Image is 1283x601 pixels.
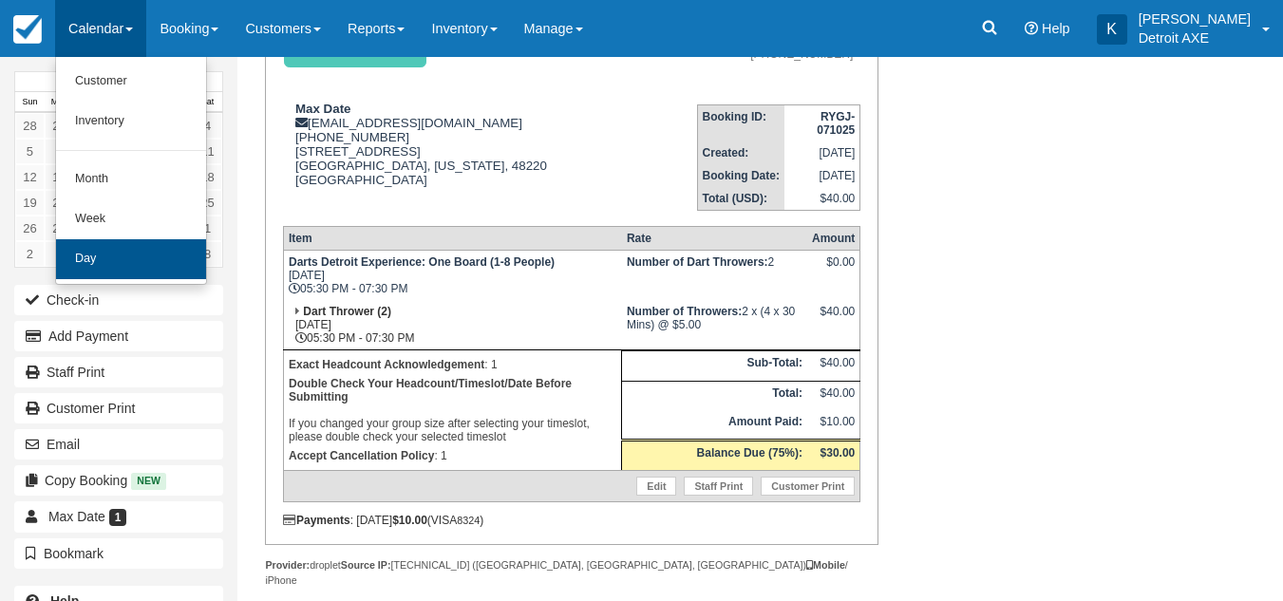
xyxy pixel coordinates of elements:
div: : [DATE] (VISA ) [283,514,860,527]
strong: Max Date [295,102,351,116]
td: $40.00 [807,381,860,410]
a: Day [56,239,206,279]
strong: Accept Cancellation Policy [289,449,434,462]
a: 18 [193,164,222,190]
strong: Number of Throwers [627,305,742,318]
a: 26 [15,216,45,241]
a: 29 [45,113,74,139]
a: Week [56,199,206,239]
button: Email [14,429,223,460]
a: 25 [193,190,222,216]
div: $0.00 [812,255,855,284]
strong: $30.00 [821,446,856,460]
a: 4 [193,113,222,139]
td: $10.00 [807,410,860,441]
a: Inventory [56,102,206,141]
td: $40.00 [807,351,860,381]
button: Copy Booking New [14,465,223,496]
th: Created: [697,141,784,164]
a: Month [56,160,206,199]
strong: RYGJ-071025 [817,110,855,137]
button: Bookmark [14,538,223,569]
div: K [1097,14,1127,45]
a: 1 [193,216,222,241]
ul: Calendar [55,57,207,285]
a: Customer [56,62,206,102]
td: [DATE] 05:30 PM - 07:30 PM [283,251,621,301]
td: [DATE] 05:30 PM - 07:30 PM [283,300,621,350]
a: 19 [15,190,45,216]
th: Booking Date: [697,164,784,187]
i: Help [1025,22,1038,35]
img: checkfront-main-nav-mini-logo.png [13,15,42,44]
span: Help [1042,21,1070,36]
a: 2 [15,241,45,267]
strong: Exact Headcount Acknowledgement [289,358,484,371]
a: Customer Print [14,393,223,423]
p: If you changed your group size after selecting your timeslot, please double check your selected t... [289,374,616,446]
td: $40.00 [784,187,860,211]
a: 5 [15,139,45,164]
strong: Source IP: [341,559,391,571]
small: 8324 [457,515,480,526]
th: Sat [193,92,222,113]
th: Rate [622,227,807,251]
th: Sub-Total: [622,351,807,381]
p: [PERSON_NAME] [1139,9,1251,28]
th: Booking ID: [697,104,784,141]
a: 27 [45,216,74,241]
td: [DATE] [784,141,860,164]
a: 12 [15,164,45,190]
b: Double Check Your Headcount/Timeslot/Date Before Submitting [289,377,572,404]
a: 11 [193,139,222,164]
button: Check-in [14,285,223,315]
span: Max Date [48,509,105,524]
a: Customer Print [761,477,855,496]
p: : 1 [289,446,616,465]
strong: Provider: [265,559,310,571]
strong: Payments [283,514,350,527]
a: 28 [15,113,45,139]
td: 2 [622,251,807,301]
a: 20 [45,190,74,216]
a: 6 [45,139,74,164]
a: 3 [45,241,74,267]
a: 8 [193,241,222,267]
th: Sun [15,92,45,113]
button: Add Payment [14,321,223,351]
a: 13 [45,164,74,190]
a: Staff Print [14,357,223,387]
td: 2 x (4 x 30 Mins) @ $5.00 [622,300,807,350]
th: Amount [807,227,860,251]
strong: Darts Detroit Experience: One Board (1-8 People) [289,255,555,269]
th: Total (USD): [697,187,784,211]
p: : 1 [289,355,616,374]
strong: Mobile [806,559,845,571]
th: Item [283,227,621,251]
strong: Number of Dart Throwers [627,255,768,269]
div: [EMAIL_ADDRESS][DOMAIN_NAME] [PHONE_NUMBER] [STREET_ADDRESS] [GEOGRAPHIC_DATA], [US_STATE], 48220... [283,102,697,211]
th: Amount Paid: [622,410,807,441]
strong: Dart Thrower (2) [303,305,391,318]
a: Staff Print [684,477,753,496]
div: droplet [TECHNICAL_ID] ([GEOGRAPHIC_DATA], [GEOGRAPHIC_DATA], [GEOGRAPHIC_DATA]) / iPhone [265,558,878,587]
a: Edit [636,477,676,496]
a: Max Date 1 [14,501,223,532]
div: $40.00 [812,305,855,333]
span: 1 [109,509,127,526]
th: Total: [622,381,807,410]
strong: $10.00 [392,514,427,527]
span: New [131,473,166,489]
td: [DATE] [784,164,860,187]
p: Detroit AXE [1139,28,1251,47]
th: Mon [45,92,74,113]
th: Balance Due (75%): [622,440,807,470]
